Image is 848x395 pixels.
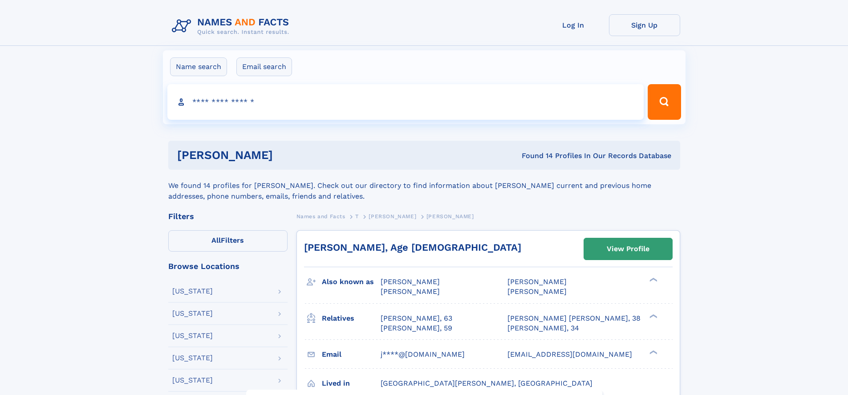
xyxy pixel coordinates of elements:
span: All [211,236,221,244]
div: ❯ [647,313,658,319]
span: [PERSON_NAME] [381,277,440,286]
a: [PERSON_NAME], 34 [507,323,579,333]
h3: Also known as [322,274,381,289]
div: [US_STATE] [172,288,213,295]
label: Filters [168,230,288,252]
img: Logo Names and Facts [168,14,296,38]
a: T [355,211,359,222]
span: [EMAIL_ADDRESS][DOMAIN_NAME] [507,350,632,358]
label: Email search [236,57,292,76]
div: We found 14 profiles for [PERSON_NAME]. Check out our directory to find information about [PERSON... [168,170,680,202]
div: View Profile [607,239,649,259]
div: [US_STATE] [172,310,213,317]
a: View Profile [584,238,672,260]
span: [PERSON_NAME] [381,287,440,296]
a: Log In [538,14,609,36]
a: Sign Up [609,14,680,36]
div: [US_STATE] [172,377,213,384]
span: [PERSON_NAME] [507,277,567,286]
div: ❯ [647,277,658,283]
a: [PERSON_NAME], 63 [381,314,452,323]
button: Search Button [648,84,681,120]
div: ❯ [647,349,658,355]
span: [PERSON_NAME] [426,213,474,220]
span: [PERSON_NAME] [507,287,567,296]
label: Name search [170,57,227,76]
h3: Lived in [322,376,381,391]
div: Browse Locations [168,262,288,270]
div: [US_STATE] [172,332,213,339]
input: search input [167,84,644,120]
h3: Email [322,347,381,362]
a: Names and Facts [296,211,345,222]
span: [PERSON_NAME] [369,213,416,220]
a: [PERSON_NAME], 59 [381,323,452,333]
div: Found 14 Profiles In Our Records Database [397,151,671,161]
h1: [PERSON_NAME] [177,150,398,161]
div: Filters [168,212,288,220]
span: [GEOGRAPHIC_DATA][PERSON_NAME], [GEOGRAPHIC_DATA] [381,379,592,387]
span: T [355,213,359,220]
div: [US_STATE] [172,354,213,362]
a: [PERSON_NAME] [PERSON_NAME], 38 [507,314,641,323]
a: [PERSON_NAME], Age [DEMOGRAPHIC_DATA] [304,242,521,253]
h3: Relatives [322,311,381,326]
a: [PERSON_NAME] [369,211,416,222]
